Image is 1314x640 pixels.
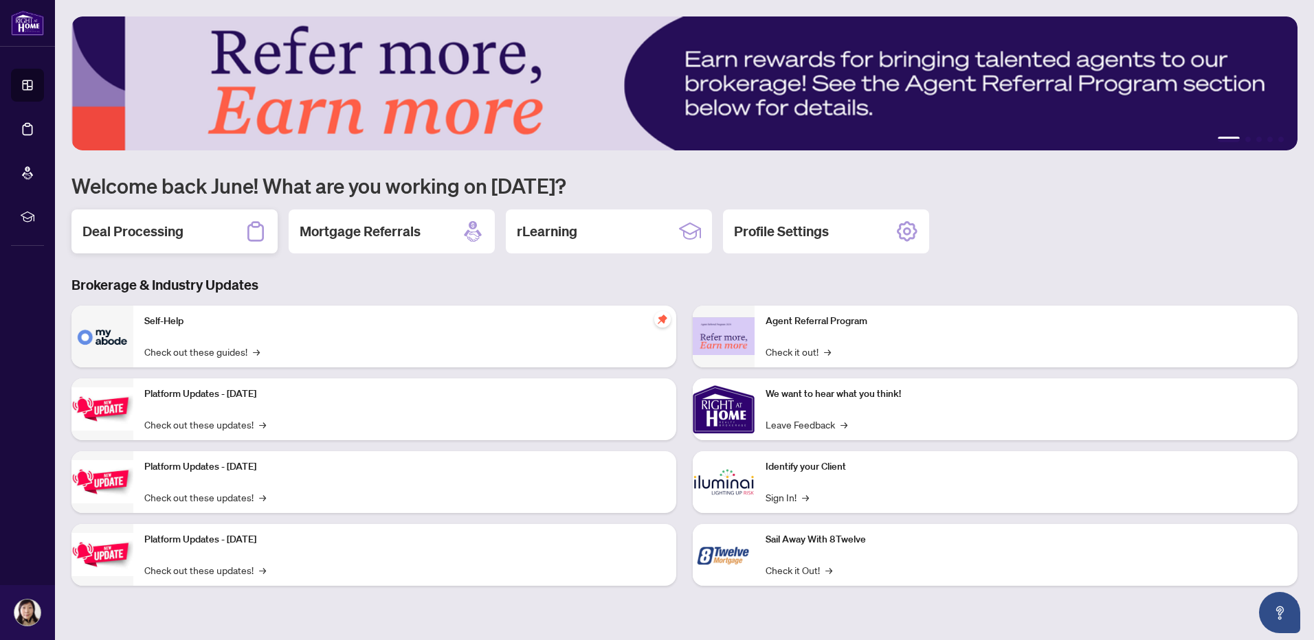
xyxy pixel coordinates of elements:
[693,317,755,355] img: Agent Referral Program
[693,378,755,440] img: We want to hear what you think!
[82,222,183,241] h2: Deal Processing
[144,344,260,359] a: Check out these guides!→
[766,459,1287,475] p: Identify your Client
[1256,137,1262,142] button: 3
[259,417,266,432] span: →
[144,314,665,329] p: Self-Help
[144,417,266,432] a: Check out these updates!→
[517,222,577,241] h2: rLearning
[825,562,832,578] span: →
[1267,137,1273,142] button: 4
[253,344,260,359] span: →
[766,562,832,578] a: Check it Out!→
[766,314,1287,329] p: Agent Referral Program
[824,344,831,359] span: →
[766,344,831,359] a: Check it out!→
[259,490,266,505] span: →
[693,524,755,586] img: Sail Away With 8Twelve
[1278,137,1284,142] button: 5
[144,387,665,402] p: Platform Updates - [DATE]
[840,417,847,432] span: →
[144,459,665,475] p: Platform Updates - [DATE]
[71,460,133,503] img: Platform Updates - July 8, 2025
[71,172,1298,198] h1: Welcome back June! What are you working on [DATE]?
[71,533,133,576] img: Platform Updates - June 23, 2025
[734,222,829,241] h2: Profile Settings
[144,562,266,578] a: Check out these updates!→
[71,306,133,367] img: Self-Help
[14,599,41,626] img: Profile Icon
[766,417,847,432] a: Leave Feedback→
[1259,592,1300,633] button: Open asap
[71,16,1298,150] img: Slide 0
[144,490,266,505] a: Check out these updates!→
[1245,137,1251,142] button: 2
[654,311,671,328] span: pushpin
[766,387,1287,402] p: We want to hear what you think!
[300,222,421,241] h2: Mortgage Referrals
[1218,137,1240,142] button: 1
[71,387,133,431] img: Platform Updates - July 21, 2025
[693,451,755,513] img: Identify your Client
[802,490,809,505] span: →
[766,532,1287,547] p: Sail Away With 8Twelve
[144,532,665,547] p: Platform Updates - [DATE]
[259,562,266,578] span: →
[11,10,44,36] img: logo
[71,275,1298,295] h3: Brokerage & Industry Updates
[766,490,809,505] a: Sign In!→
